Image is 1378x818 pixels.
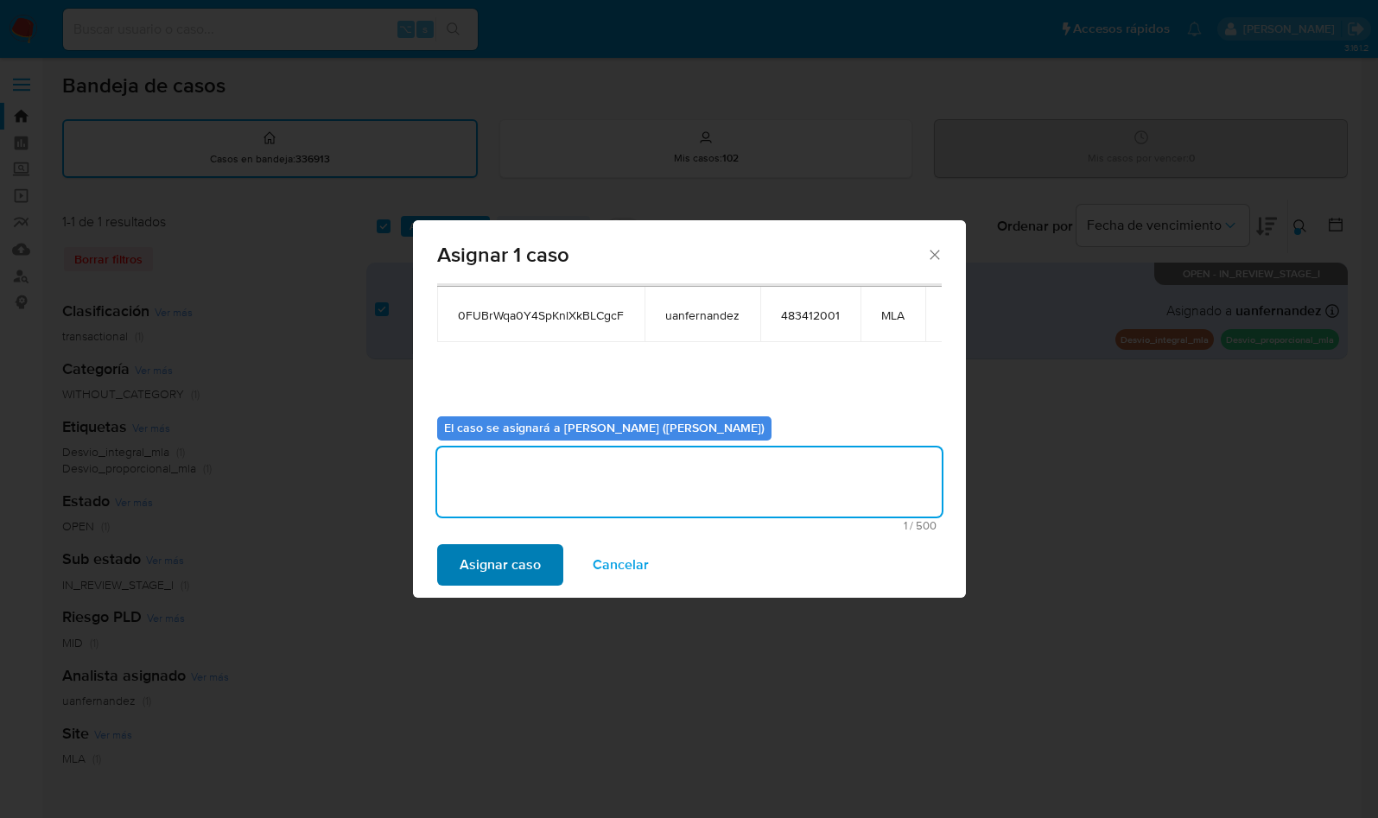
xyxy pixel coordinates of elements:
[593,546,649,584] span: Cancelar
[570,544,671,586] button: Cancelar
[881,308,905,323] span: MLA
[442,520,937,531] span: Máximo 500 caracteres
[444,419,765,436] b: El caso se asignará a [PERSON_NAME] ([PERSON_NAME])
[413,220,966,598] div: assign-modal
[437,244,927,265] span: Asignar 1 caso
[458,308,624,323] span: 0FUBrWqa0Y4SpKnlXkBLCgcF
[781,308,840,323] span: 483412001
[460,546,541,584] span: Asignar caso
[665,308,740,323] span: uanfernandez
[926,246,942,262] button: Cerrar ventana
[437,544,563,586] button: Asignar caso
